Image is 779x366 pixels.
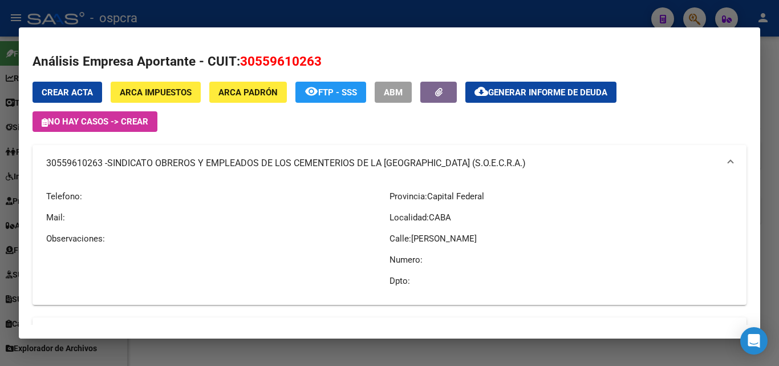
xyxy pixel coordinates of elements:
[389,275,733,287] p: Dpto:
[107,156,526,170] span: SINDICATO OBREROS Y EMPLEADOS DE LOS CEMENTERIOS DE LA [GEOGRAPHIC_DATA] (S.O.E.C.R.A.)
[33,111,157,132] button: No hay casos -> Crear
[218,87,278,98] span: ARCA Padrón
[33,145,746,182] mat-expansion-panel-header: 30559610263 -SINDICATO OBREROS Y EMPLEADOS DE LOS CEMENTERIOS DE LA [GEOGRAPHIC_DATA] (S.O.E.C.R.A.)
[46,156,719,170] mat-panel-title: 30559610263 -
[46,232,389,245] p: Observaciones:
[465,82,616,103] button: Generar informe de deuda
[429,212,451,223] span: CABA
[305,85,318,98] mat-icon: remove_red_eye
[389,232,733,245] p: Calle:
[42,116,148,127] span: No hay casos -> Crear
[411,234,477,244] span: [PERSON_NAME]
[384,87,403,98] span: ABM
[33,52,746,71] h2: Análisis Empresa Aportante - CUIT:
[42,87,93,98] span: Crear Acta
[33,182,746,305] div: 30559610263 -SINDICATO OBREROS Y EMPLEADOS DE LOS CEMENTERIOS DE LA [GEOGRAPHIC_DATA] (S.O.E.C.R.A.)
[740,327,768,355] div: Open Intercom Messenger
[389,254,733,266] p: Numero:
[389,211,733,224] p: Localidad:
[427,191,484,202] span: Capital Federal
[389,190,733,203] p: Provincia:
[375,82,412,103] button: ABM
[318,87,357,98] span: FTP - SSS
[33,82,102,103] button: Crear Acta
[209,82,287,103] button: ARCA Padrón
[295,82,366,103] button: FTP - SSS
[46,190,389,203] p: Telefono:
[111,82,201,103] button: ARCA Impuestos
[488,87,607,98] span: Generar informe de deuda
[120,87,192,98] span: ARCA Impuestos
[240,54,322,69] span: 30559610263
[46,211,389,224] p: Mail:
[33,317,746,354] mat-expansion-panel-header: Aportes y Contribuciones de la Empresa: 30559610263
[474,85,488,98] mat-icon: cloud_download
